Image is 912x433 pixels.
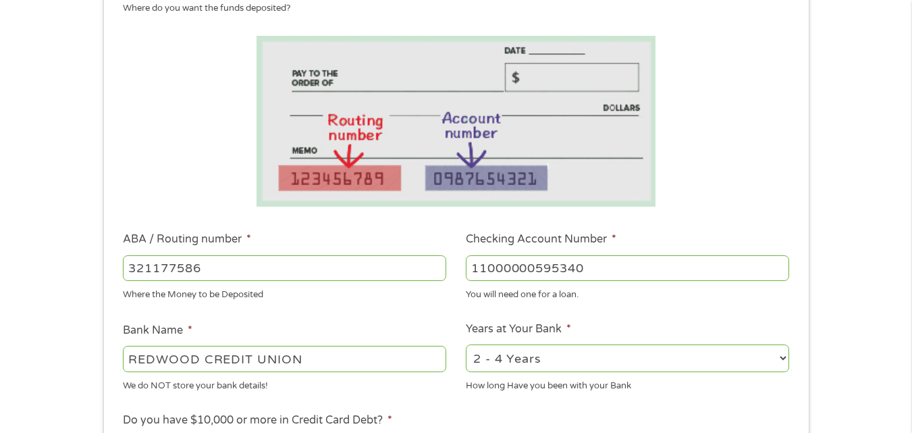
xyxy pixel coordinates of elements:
img: Routing number location [257,36,656,207]
label: Years at Your Bank [466,322,571,336]
label: Bank Name [123,324,192,338]
label: Do you have $10,000 or more in Credit Card Debt? [123,413,392,428]
input: 263177916 [123,255,446,281]
div: Where the Money to be Deposited [123,284,446,302]
div: We do NOT store your bank details! [123,374,446,392]
label: ABA / Routing number [123,232,251,247]
input: 345634636 [466,255,789,281]
label: Checking Account Number [466,232,616,247]
div: Where do you want the funds deposited? [123,2,779,16]
div: You will need one for a loan. [466,284,789,302]
div: How long Have you been with your Bank [466,374,789,392]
